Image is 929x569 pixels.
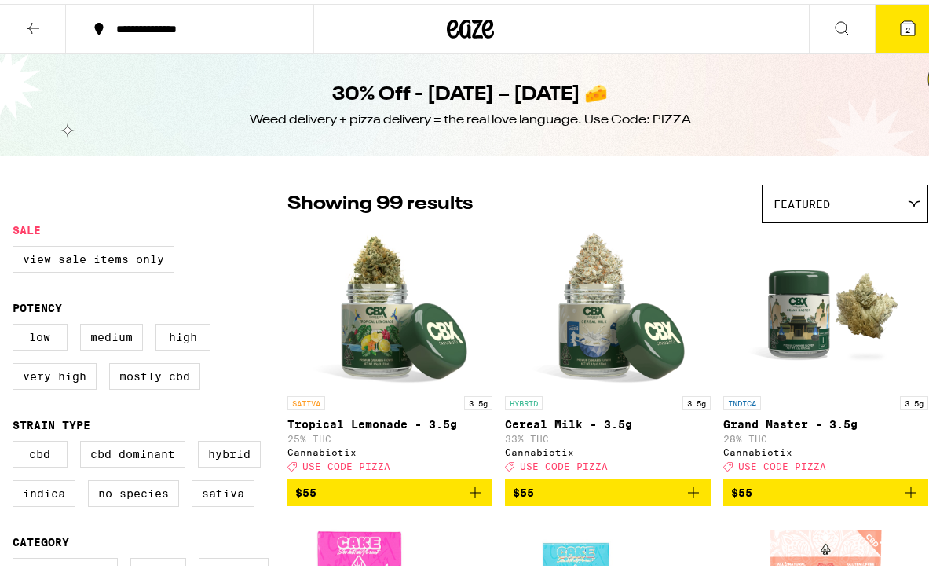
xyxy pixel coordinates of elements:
[13,532,69,545] legend: Category
[731,483,752,495] span: $55
[80,320,143,347] label: Medium
[774,194,830,207] span: Featured
[295,483,316,495] span: $55
[464,392,492,406] p: 3.5g
[723,392,761,406] p: INDICA
[312,227,469,384] img: Cannabiotix - Tropical Lemonade - 3.5g
[520,457,608,468] span: USE CODE PIZZA
[109,359,200,386] label: Mostly CBD
[505,227,710,475] a: Open page for Cereal Milk - 3.5g from Cannabiotix
[13,415,90,428] legend: Strain Type
[287,227,492,475] a: Open page for Tropical Lemonade - 3.5g from Cannabiotix
[505,443,710,453] div: Cannabiotix
[250,108,691,125] div: Weed delivery + pizza delivery = the real love language. Use Code: PIZZA
[529,227,686,384] img: Cannabiotix - Cereal Milk - 3.5g
[723,414,928,427] p: Grand Master - 3.5g
[80,437,185,464] label: CBD Dominant
[333,78,609,105] h1: 30% Off - [DATE] – [DATE] 🧀
[905,21,910,31] span: 2
[13,298,62,310] legend: Potency
[287,187,473,214] p: Showing 99 results
[155,320,210,347] label: High
[198,437,261,464] label: Hybrid
[723,443,928,453] div: Cannabiotix
[505,414,710,427] p: Cereal Milk - 3.5g
[747,227,904,384] img: Cannabiotix - Grand Master - 3.5g
[723,430,928,440] p: 28% THC
[505,392,543,406] p: HYBRID
[900,392,928,406] p: 3.5g
[13,320,68,347] label: Low
[287,443,492,453] div: Cannabiotix
[505,475,710,502] button: Add to bag
[287,392,325,406] p: SATIVA
[13,242,174,269] label: View Sale Items Only
[287,414,492,427] p: Tropical Lemonade - 3.5g
[505,430,710,440] p: 33% THC
[13,437,68,464] label: CBD
[287,475,492,502] button: Add to bag
[513,483,534,495] span: $55
[302,457,390,468] span: USE CODE PIZZA
[738,457,826,468] span: USE CODE PIZZA
[192,476,254,503] label: Sativa
[682,392,711,406] p: 3.5g
[13,220,41,233] legend: Sale
[723,475,928,502] button: Add to bag
[88,476,179,503] label: No Species
[723,227,928,475] a: Open page for Grand Master - 3.5g from Cannabiotix
[13,476,75,503] label: Indica
[13,359,97,386] label: Very High
[287,430,492,440] p: 25% THC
